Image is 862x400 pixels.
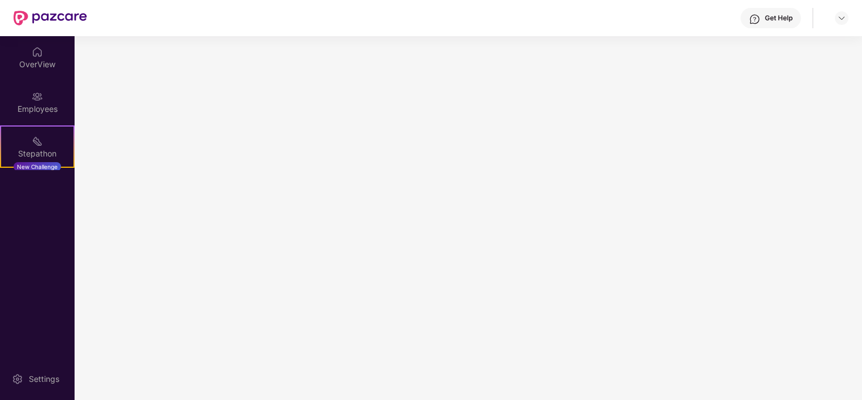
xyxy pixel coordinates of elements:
[1,148,73,159] div: Stepathon
[837,14,846,23] img: svg+xml;base64,PHN2ZyBpZD0iRHJvcGRvd24tMzJ4MzIiIHhtbG5zPSJodHRwOi8vd3d3LnczLm9yZy8yMDAwL3N2ZyIgd2...
[32,46,43,58] img: svg+xml;base64,PHN2ZyBpZD0iSG9tZSIgeG1sbnM9Imh0dHA6Ly93d3cudzMub3JnLzIwMDAvc3ZnIiB3aWR0aD0iMjAiIG...
[25,373,63,385] div: Settings
[32,91,43,102] img: svg+xml;base64,PHN2ZyBpZD0iRW1wbG95ZWVzIiB4bWxucz0iaHR0cDovL3d3dy53My5vcmcvMjAwMC9zdmciIHdpZHRoPS...
[12,373,23,385] img: svg+xml;base64,PHN2ZyBpZD0iU2V0dGluZy0yMHgyMCIgeG1sbnM9Imh0dHA6Ly93d3cudzMub3JnLzIwMDAvc3ZnIiB3aW...
[765,14,793,23] div: Get Help
[32,136,43,147] img: svg+xml;base64,PHN2ZyB4bWxucz0iaHR0cDovL3d3dy53My5vcmcvMjAwMC9zdmciIHdpZHRoPSIyMSIgaGVpZ2h0PSIyMC...
[14,162,61,171] div: New Challenge
[14,11,87,25] img: New Pazcare Logo
[749,14,760,25] img: svg+xml;base64,PHN2ZyBpZD0iSGVscC0zMngzMiIgeG1sbnM9Imh0dHA6Ly93d3cudzMub3JnLzIwMDAvc3ZnIiB3aWR0aD...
